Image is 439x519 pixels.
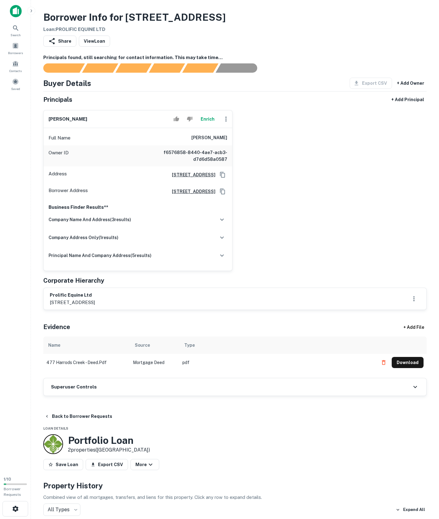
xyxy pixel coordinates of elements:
span: Saved [11,86,20,91]
button: Save Loan [43,459,83,470]
button: Copy Address [218,170,227,179]
a: ViewLoan [79,36,110,47]
p: Full Name [49,134,70,142]
div: Principals found, AI now looking for contact information... [149,63,185,73]
p: Address [49,170,67,179]
td: pdf [179,354,375,371]
button: Download [392,357,424,368]
span: 1 / 10 [4,477,11,482]
div: Sending borrower request to AI... [36,63,82,73]
span: Loan Details [43,427,68,430]
div: Name [48,341,60,349]
h6: Principals found, still searching for contact information. This may take time... [43,54,427,61]
p: [STREET_ADDRESS] [50,299,95,306]
h4: Buyer Details [43,78,91,89]
h6: Superuser Controls [51,384,97,391]
th: Name [43,337,130,354]
h6: f6576858-8440-4ae7-acb3-d7d6d58a0587 [153,149,227,163]
p: 2 properties ([GEOGRAPHIC_DATA]) [68,446,150,454]
div: Principals found, still searching for contact information. This may take time... [182,63,218,73]
img: capitalize-icon.png [10,5,22,17]
h6: prolific equine ltd [50,292,95,299]
button: More [130,459,159,470]
th: Source [130,337,179,354]
span: Borrower Requests [4,487,21,497]
button: Back to Borrower Requests [42,411,115,422]
a: [STREET_ADDRESS] [167,171,215,178]
span: Contacts [9,68,22,73]
button: Expand All [394,505,427,514]
p: Combined view of all mortgages, transfers, and liens for this property. Click any row to expand d... [43,494,427,501]
div: Source [135,341,150,349]
td: Mortgage Deed [130,354,179,371]
span: Search [11,32,21,37]
button: Enrich [198,113,217,125]
p: Borrower Address [49,187,88,196]
button: Copy Address [218,187,227,196]
h6: company address only ( 1 results) [49,234,118,241]
button: Delete file [378,358,389,367]
a: Contacts [2,58,29,75]
td: 477 harrods creek - deed.pdf [43,354,130,371]
h5: Principals [43,95,72,104]
div: Documents found, AI parsing details... [115,63,151,73]
div: AI fulfillment process complete. [216,63,265,73]
h6: [PERSON_NAME] [49,116,87,123]
p: Business Finder Results** [49,204,227,211]
div: scrollable content [43,337,427,378]
h3: Borrower Info for [STREET_ADDRESS] [43,10,226,25]
button: + Add Principal [389,94,427,105]
a: Saved [2,76,29,92]
h6: Loan : PROLIFIC EQUINE LTD [43,26,226,33]
button: + Add Owner [394,78,427,89]
h5: Evidence [43,322,70,332]
span: Borrowers [8,50,23,55]
button: Accept [171,113,182,125]
button: Reject [184,113,195,125]
div: All Types [43,504,80,516]
button: Share [43,36,76,47]
h4: Property History [43,480,427,491]
div: Type [184,341,195,349]
a: Borrowers [2,40,29,57]
div: + Add File [392,322,435,333]
a: Search [2,22,29,39]
h5: Corporate Hierarchy [43,276,104,285]
a: [STREET_ADDRESS] [167,188,215,195]
h6: principal name and company address ( 5 results) [49,252,151,259]
div: Your request is received and processing... [82,63,118,73]
h6: company name and address ( 3 results) [49,216,131,223]
h6: [PERSON_NAME] [191,134,227,142]
button: Export CSV [86,459,128,470]
h3: Portfolio Loan [68,435,150,446]
iframe: Chat Widget [408,470,439,499]
p: Owner ID [49,149,69,163]
th: Type [179,337,375,354]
